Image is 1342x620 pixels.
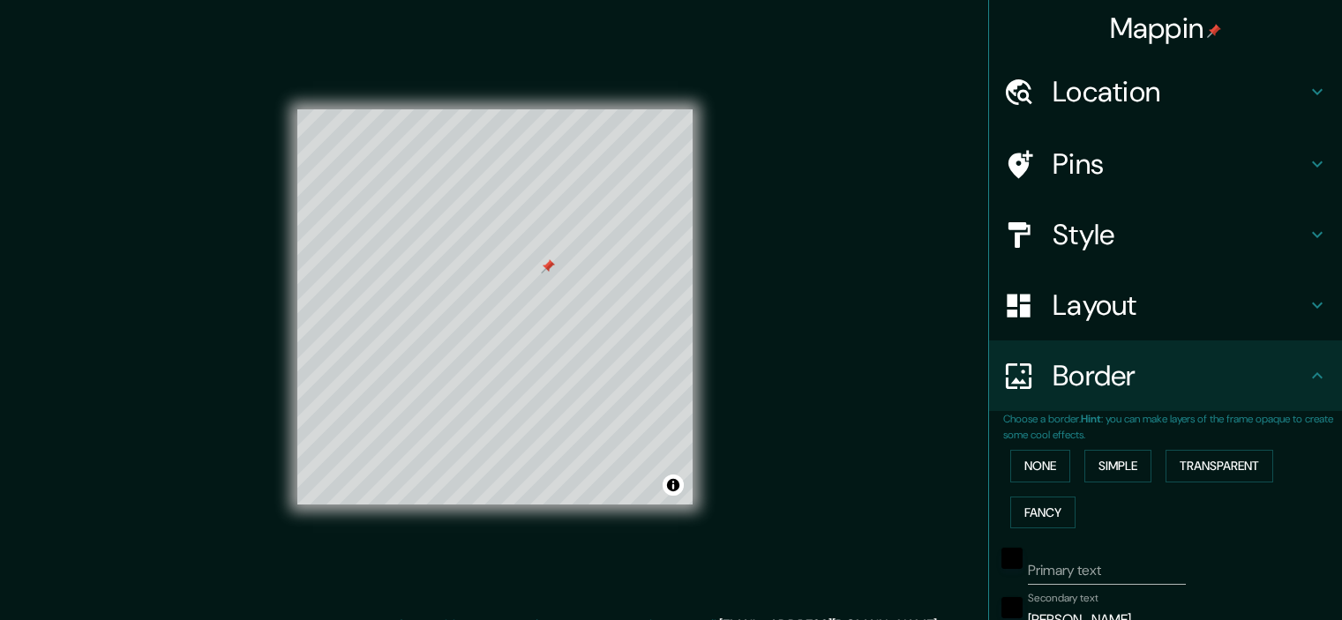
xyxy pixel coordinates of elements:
[1207,24,1221,38] img: pin-icon.png
[663,474,684,496] button: Toggle attribution
[1003,411,1342,443] p: Choose a border. : you can make layers of the frame opaque to create some cool effects.
[1110,11,1222,46] h4: Mappin
[1166,450,1273,482] button: Transparent
[1053,288,1307,323] h4: Layout
[989,199,1342,270] div: Style
[1028,591,1098,606] label: Secondary text
[1084,450,1151,482] button: Simple
[1001,548,1023,569] button: black
[1053,146,1307,182] h4: Pins
[1053,358,1307,393] h4: Border
[1081,412,1101,426] b: Hint
[989,129,1342,199] div: Pins
[1001,597,1023,618] button: black
[1053,74,1307,109] h4: Location
[1053,217,1307,252] h4: Style
[989,56,1342,127] div: Location
[989,270,1342,340] div: Layout
[1010,497,1076,529] button: Fancy
[989,340,1342,411] div: Border
[1185,551,1323,601] iframe: Help widget launcher
[1010,450,1070,482] button: None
